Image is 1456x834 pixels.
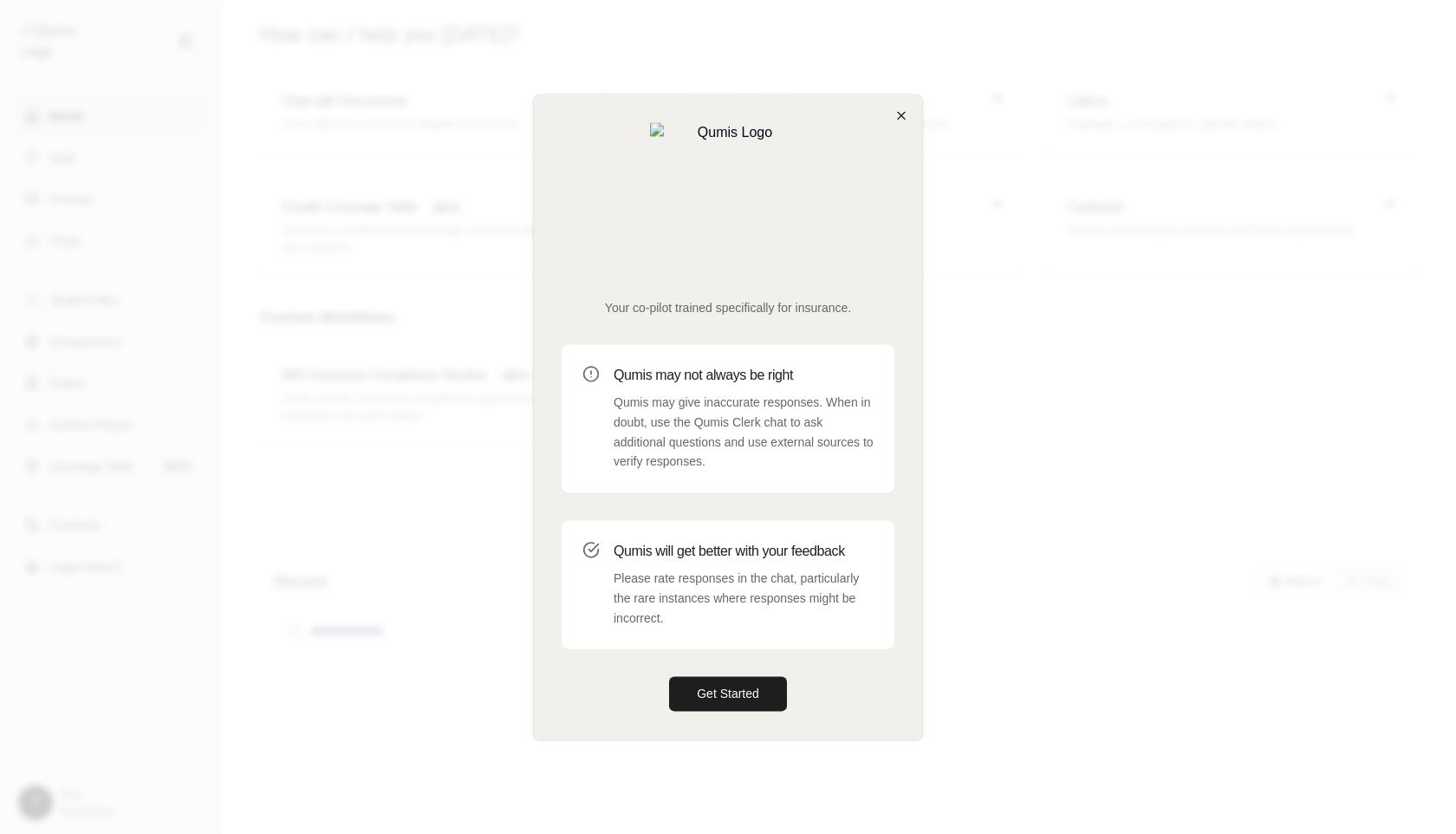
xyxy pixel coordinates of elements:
[614,541,874,562] h3: Qumis will get better with your feedback
[614,393,874,472] p: Qumis may give inaccurate responses. When in doubt, use the Qumis Clerk chat to ask additional qu...
[669,677,787,712] button: Get Started
[650,122,806,278] img: Qumis Logo
[614,569,874,628] p: Please rate responses in the chat, particularly the rare instances where responses might be incor...
[614,365,874,386] h3: Qumis may not always be right
[562,299,894,316] p: Your co-pilot trained specifically for insurance.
